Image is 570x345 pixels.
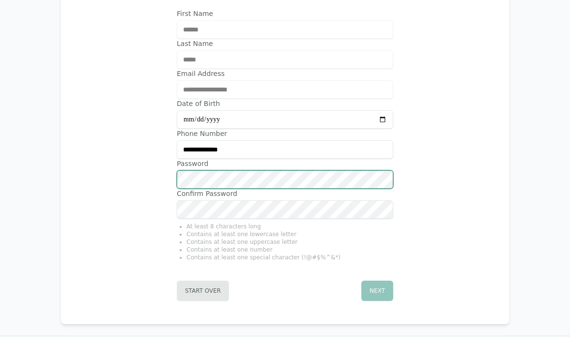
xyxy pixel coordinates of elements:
[186,254,393,261] li: Contains at least one special character (!@#$%^&*)
[186,238,393,246] li: Contains at least one uppercase letter
[177,69,393,78] label: Email Address
[177,189,393,198] label: Confirm Password
[177,159,393,168] label: Password
[186,230,393,238] li: Contains at least one lowercase letter
[186,223,393,230] li: At least 8 characters long
[177,129,393,138] label: Phone Number
[177,281,229,301] button: Start Over
[177,39,393,48] label: Last Name
[177,99,393,108] label: Date of Birth
[186,246,393,254] li: Contains at least one number
[177,9,393,18] label: First Name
